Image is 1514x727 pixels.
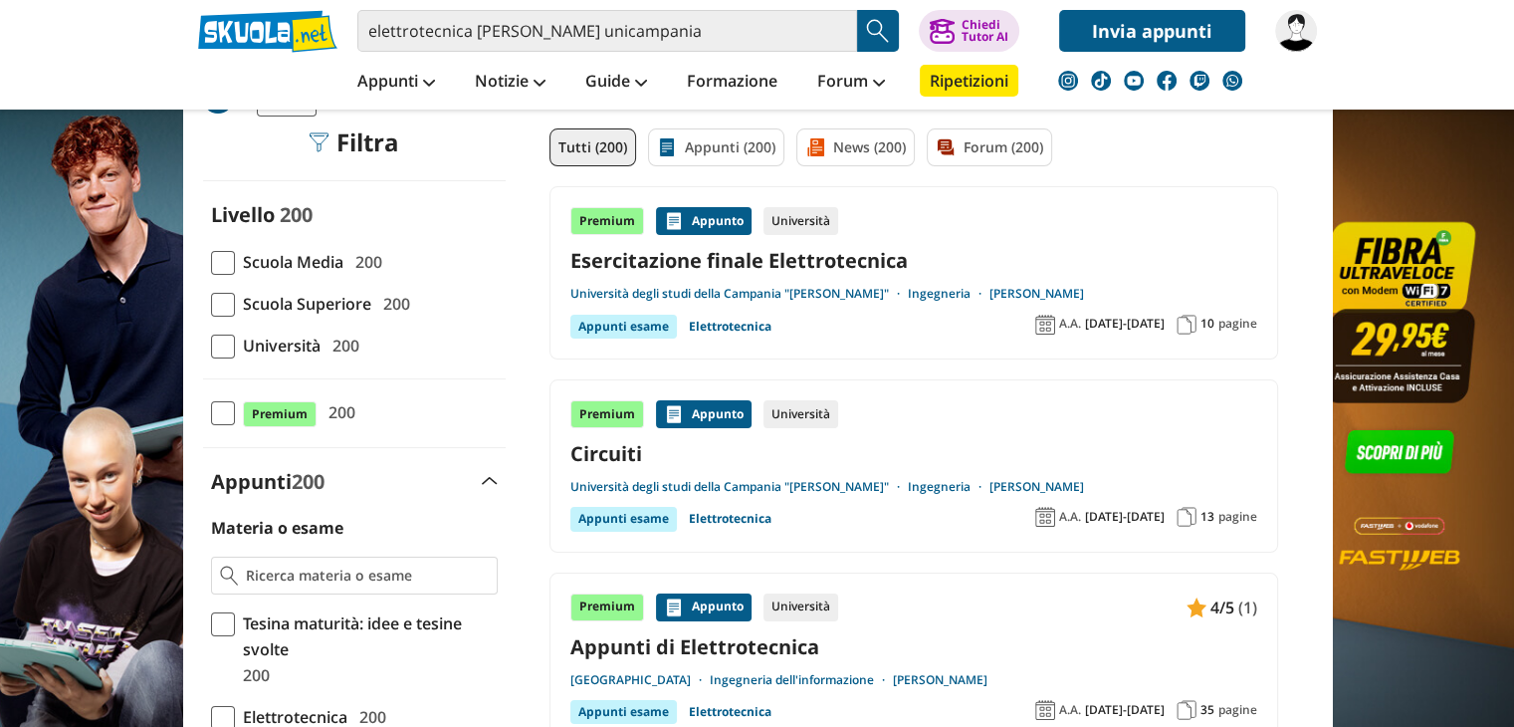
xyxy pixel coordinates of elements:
span: 200 [324,333,359,359]
img: Appunti contenuto [664,404,684,424]
span: 4/5 [1210,595,1234,620]
a: [PERSON_NAME] [893,672,987,688]
a: Elettrotecnica [689,315,771,339]
span: 200 [292,468,324,495]
span: [DATE]-[DATE] [1085,316,1165,332]
span: A.A. [1059,702,1081,718]
img: Anno accademico [1035,507,1055,527]
div: Filtra [309,128,399,156]
span: Tesina maturità: idee e tesine svolte [235,610,498,662]
img: WhatsApp [1222,71,1242,91]
label: Appunti [211,468,324,495]
div: Università [763,400,838,428]
a: Guide [580,65,652,101]
a: Forum [812,65,890,101]
img: Pagine [1177,700,1196,720]
a: News (200) [796,128,915,166]
span: Scuola Superiore [235,291,371,317]
span: pagine [1218,316,1257,332]
input: Cerca appunti, riassunti o versioni [357,10,857,52]
label: Materia o esame [211,517,343,539]
div: Università [763,207,838,235]
img: tiktok [1091,71,1111,91]
img: Ricerca materia o esame [220,566,239,586]
a: Università degli studi della Campania "[PERSON_NAME]" [570,286,908,302]
a: [PERSON_NAME] [989,286,1084,302]
a: Elettrotecnica [689,507,771,531]
a: Ingegneria dell'informazione [710,672,893,688]
img: Appunti contenuto [664,211,684,231]
div: Appunti esame [570,315,677,339]
span: A.A. [1059,509,1081,525]
div: Appunti esame [570,700,677,724]
img: facebook [1157,71,1177,91]
a: Appunti (200) [648,128,784,166]
a: Invia appunti [1059,10,1245,52]
label: Livello [211,201,275,228]
button: Search Button [857,10,899,52]
img: twitch [1190,71,1209,91]
a: Tutti (200) [549,128,636,166]
span: 200 [375,291,410,317]
span: 200 [347,249,382,275]
a: Esercitazione finale Elettrotecnica [570,247,1257,274]
a: Ripetizioni [920,65,1018,97]
img: youtube [1124,71,1144,91]
div: Università [763,594,838,621]
a: Ingegneria [908,286,989,302]
img: Pagine [1177,315,1196,335]
a: Forum (200) [927,128,1052,166]
div: Appunto [656,207,752,235]
span: (1) [1238,595,1257,620]
img: Appunti contenuto [664,598,684,617]
span: [DATE]-[DATE] [1085,702,1165,718]
span: pagine [1218,509,1257,525]
a: Elettrotecnica [689,700,771,724]
img: sav.lis [1275,10,1317,52]
img: Filtra filtri mobile [309,132,328,152]
img: Cerca appunti, riassunti o versioni [863,16,893,46]
img: Forum filtro contenuto [936,137,956,157]
input: Ricerca materia o esame [246,566,488,586]
div: Appunto [656,594,752,621]
div: Appunti esame [570,507,677,531]
a: [GEOGRAPHIC_DATA] [570,672,710,688]
span: 13 [1200,509,1214,525]
a: [PERSON_NAME] [989,479,1084,495]
a: Appunti di Elettrotecnica [570,633,1257,660]
span: Premium [243,401,317,427]
a: Ingegneria [908,479,989,495]
div: Premium [570,207,644,235]
span: Università [235,333,321,359]
img: Apri e chiudi sezione [482,477,498,485]
span: [DATE]-[DATE] [1085,509,1165,525]
a: Notizie [470,65,550,101]
a: Università degli studi della Campania "[PERSON_NAME]" [570,479,908,495]
span: 35 [1200,702,1214,718]
div: Chiedi Tutor AI [961,19,1007,43]
span: pagine [1218,702,1257,718]
div: Premium [570,400,644,428]
span: 10 [1200,316,1214,332]
img: Anno accademico [1035,700,1055,720]
a: Appunti [352,65,440,101]
a: Formazione [682,65,782,101]
a: Circuiti [570,440,1257,467]
button: ChiediTutor AI [919,10,1019,52]
div: Premium [570,594,644,621]
span: 200 [321,399,355,425]
img: Pagine [1177,507,1196,527]
span: 200 [235,662,270,688]
img: News filtro contenuto [805,137,825,157]
img: Appunti filtro contenuto [657,137,677,157]
img: instagram [1058,71,1078,91]
img: Appunti contenuto [1187,598,1206,617]
span: 200 [280,201,313,228]
span: Scuola Media [235,249,343,275]
div: Appunto [656,400,752,428]
span: A.A. [1059,316,1081,332]
img: Anno accademico [1035,315,1055,335]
